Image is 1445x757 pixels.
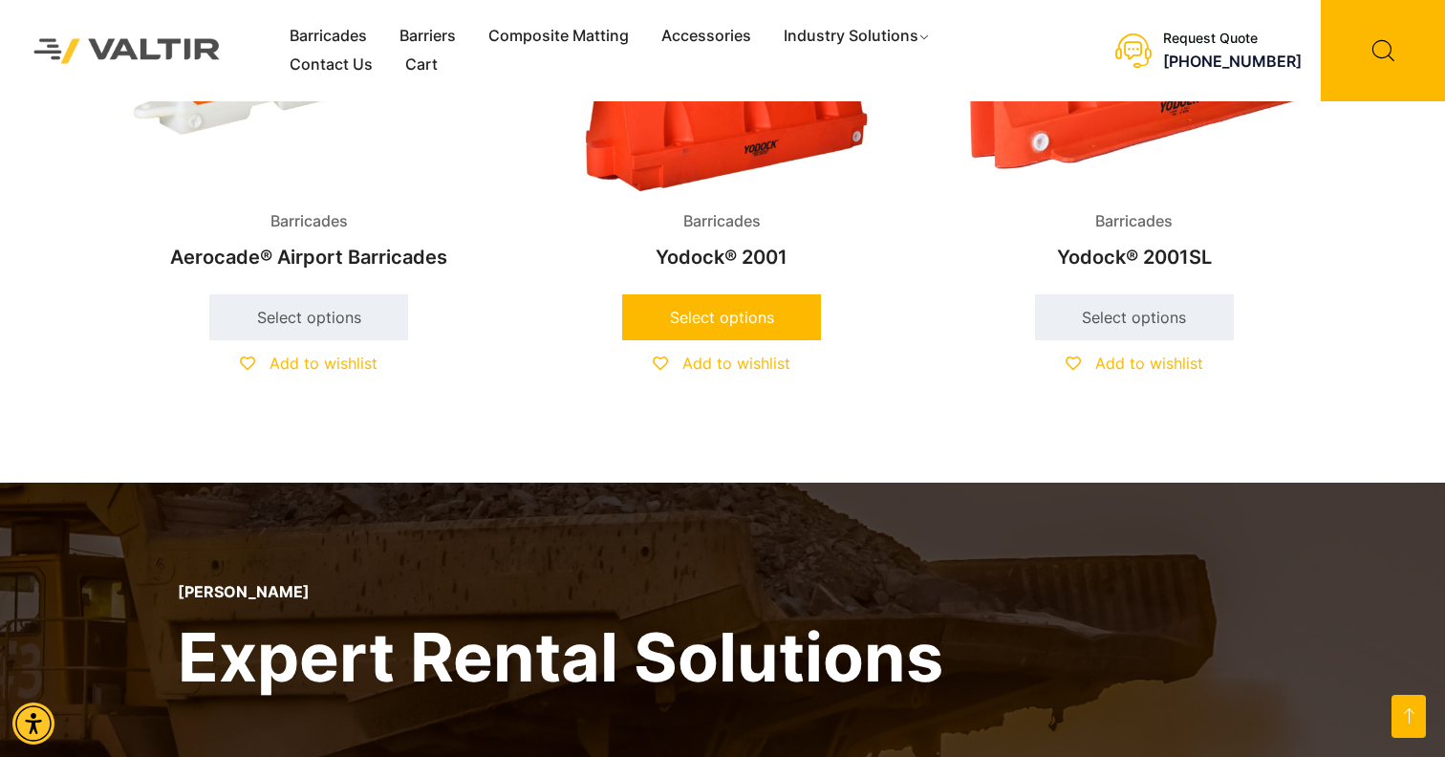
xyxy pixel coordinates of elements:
a: Cart [389,51,454,79]
span: Barricades [669,207,775,236]
h2: Yodock® 2001SL [951,236,1318,278]
a: Add to wishlist [653,354,790,373]
a: Add to wishlist [1066,354,1203,373]
span: Add to wishlist [1095,354,1203,373]
a: Select options for “Yodock® 2001SL” [1035,294,1234,340]
span: Barricades [256,207,362,236]
span: Barricades [1081,207,1187,236]
img: Valtir Rentals [14,19,240,83]
a: Contact Us [273,51,389,79]
div: Accessibility Menu [12,703,54,745]
a: Select options for “Aerocade® Airport Barricades” [209,294,408,340]
span: Add to wishlist [270,354,377,373]
a: Composite Matting [472,22,645,51]
a: Barriers [383,22,472,51]
div: Request Quote [1163,31,1302,47]
a: Select options for “Yodock® 2001” [622,294,821,340]
a: Industry Solutions [767,22,948,51]
a: Add to wishlist [240,354,377,373]
a: Accessories [645,22,767,51]
a: Barricades [273,22,383,51]
h2: Aerocade® Airport Barricades [125,236,492,278]
a: Open this option [1391,695,1426,738]
h2: Yodock® 2001 [538,236,905,278]
h2: Expert Rental Solutions [178,614,943,701]
a: call (888) 496-3625 [1163,52,1302,71]
p: [PERSON_NAME] [178,583,943,601]
span: Add to wishlist [682,354,790,373]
